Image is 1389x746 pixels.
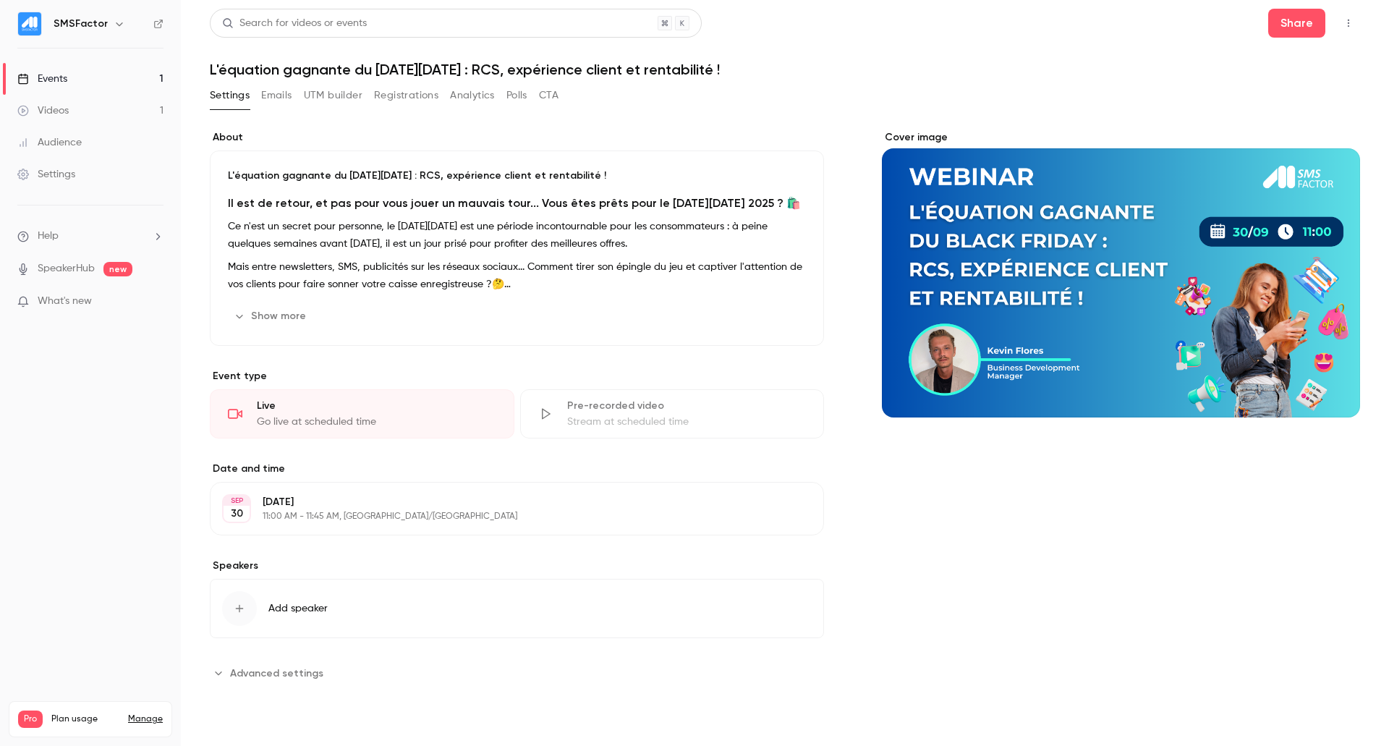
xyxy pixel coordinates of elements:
div: Audience [17,135,82,150]
a: SpeakerHub [38,261,95,276]
strong: 🤔 [492,279,511,289]
p: Event type [210,369,824,383]
div: Pre-recorded videoStream at scheduled time [520,389,825,438]
div: Events [17,72,67,86]
label: Date and time [210,462,824,476]
p: [DATE] [263,495,747,509]
div: LiveGo live at scheduled time [210,389,514,438]
button: Analytics [450,84,495,107]
label: Cover image [882,130,1360,145]
label: Speakers [210,559,824,573]
p: Ce n'est un secret pour personne, le [DATE][DATE] est une période incontournable pour les consomm... [228,218,806,253]
button: Show more [228,305,315,328]
h1: L'équation gagnante du [DATE][DATE] : RCS, expérience client et rentabilité ! [210,61,1360,78]
h6: SMSFactor [54,17,108,31]
p: 30 [231,506,243,521]
p: L'équation gagnante du [DATE][DATE] : RCS, expérience client et rentabilité ! [228,169,806,183]
button: Add speaker [210,579,824,638]
div: Pre-recorded video [567,399,807,413]
span: Plan usage [51,713,119,725]
div: Search for videos or events [222,16,367,31]
div: Settings [17,167,75,182]
button: Share [1268,9,1325,38]
div: Live [257,399,496,413]
span: Add speaker [268,601,328,616]
div: SEP [224,496,250,506]
button: Polls [506,84,527,107]
img: SMSFactor [18,12,41,35]
h2: Il est de retour, et pas pour vous jouer un mauvais tour... Vous êtes prêts pour le [DATE][DATE] ... [228,195,806,212]
div: Videos [17,103,69,118]
section: Advanced settings [210,661,824,684]
button: Registrations [374,84,438,107]
a: Manage [128,713,163,725]
span: new [103,262,132,276]
button: Settings [210,84,250,107]
div: Stream at scheduled time [567,415,807,429]
button: Emails [261,84,292,107]
span: What's new [38,294,92,309]
button: Advanced settings [210,661,332,684]
span: Help [38,229,59,244]
span: Pro [18,711,43,728]
iframe: Noticeable Trigger [146,295,163,308]
button: CTA [539,84,558,107]
button: UTM builder [304,84,362,107]
div: Go live at scheduled time [257,415,496,429]
p: Mais entre newsletters, SMS, publicités sur les réseaux sociaux... Comment tirer son épingle du j... [228,258,806,293]
p: 11:00 AM - 11:45 AM, [GEOGRAPHIC_DATA]/[GEOGRAPHIC_DATA] [263,511,747,522]
li: help-dropdown-opener [17,229,163,244]
label: About [210,130,824,145]
section: Cover image [882,130,1360,417]
span: Advanced settings [230,666,323,681]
